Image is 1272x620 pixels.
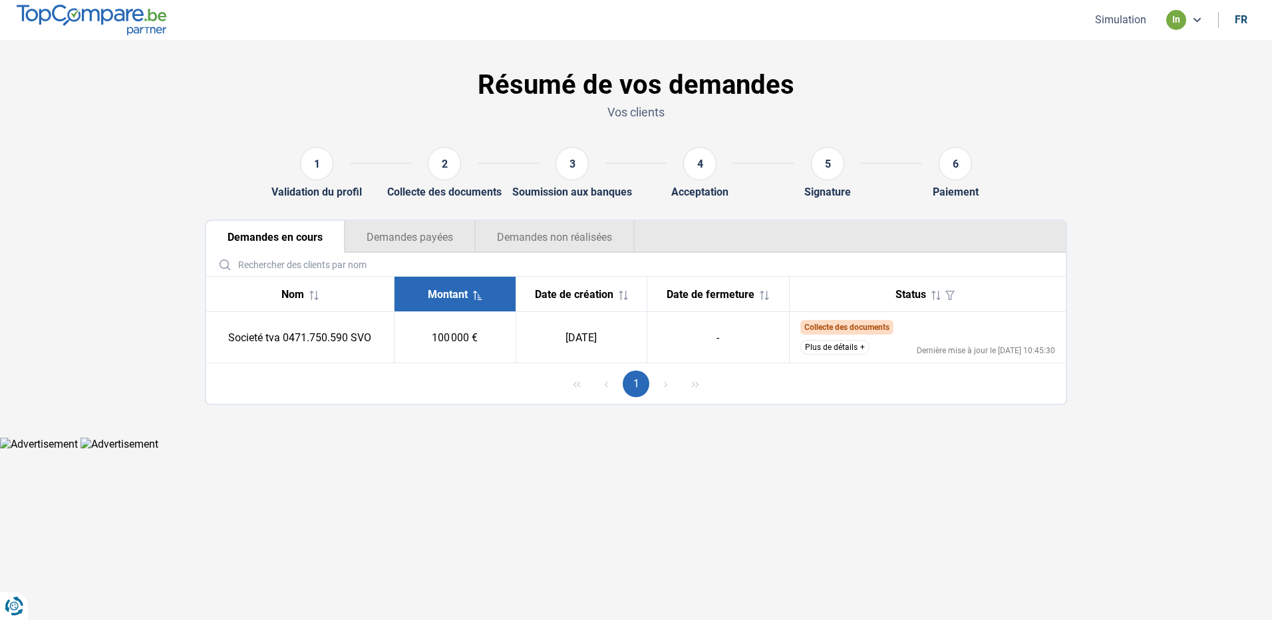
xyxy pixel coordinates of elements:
[1235,13,1247,26] div: fr
[556,147,589,180] div: 3
[804,323,889,332] span: Collecte des documents
[804,186,851,198] div: Signature
[939,147,972,180] div: 6
[271,186,362,198] div: Validation du profil
[653,371,679,397] button: Next Page
[428,147,461,180] div: 2
[682,371,709,397] button: Last Page
[17,5,166,35] img: TopCompare.be
[205,104,1067,120] p: Vos clients
[933,186,979,198] div: Paiement
[647,312,789,363] td: -
[800,340,870,355] button: Plus de détails
[811,147,844,180] div: 5
[475,221,635,253] button: Demandes non réalisées
[387,186,502,198] div: Collecte des documents
[205,69,1067,101] h1: Résumé de vos demandes
[212,253,1060,276] input: Rechercher des clients par nom
[1091,13,1150,27] button: Simulation
[895,288,926,301] span: Status
[206,312,394,363] td: Societé tva 0471.750.590 SVO
[80,438,158,450] img: Advertisement
[667,288,754,301] span: Date de fermeture
[593,371,619,397] button: Previous Page
[535,288,613,301] span: Date de création
[516,312,647,363] td: [DATE]
[394,312,516,363] td: 100 000 €
[671,186,728,198] div: Acceptation
[683,147,716,180] div: 4
[512,186,632,198] div: Soumission aux banques
[281,288,304,301] span: Nom
[917,347,1055,355] div: Dernière mise à jour le [DATE] 10:45:30
[206,221,345,253] button: Demandes en cours
[623,371,649,397] button: Page 1
[428,288,468,301] span: Montant
[1166,10,1186,30] div: in
[563,371,590,397] button: First Page
[345,221,475,253] button: Demandes payées
[300,147,333,180] div: 1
